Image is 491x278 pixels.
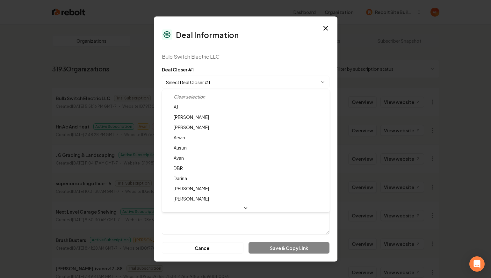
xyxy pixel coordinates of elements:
[174,165,183,171] span: DBR
[174,94,205,99] span: Clear selection
[174,196,209,201] span: [PERSON_NAME]
[174,104,178,110] span: AJ
[174,175,187,181] span: Darina
[174,114,209,120] span: [PERSON_NAME]
[174,186,209,191] span: [PERSON_NAME]
[174,135,185,140] span: Arwin
[174,145,187,150] span: Austin
[174,155,184,161] span: Avan
[174,124,209,130] span: [PERSON_NAME]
